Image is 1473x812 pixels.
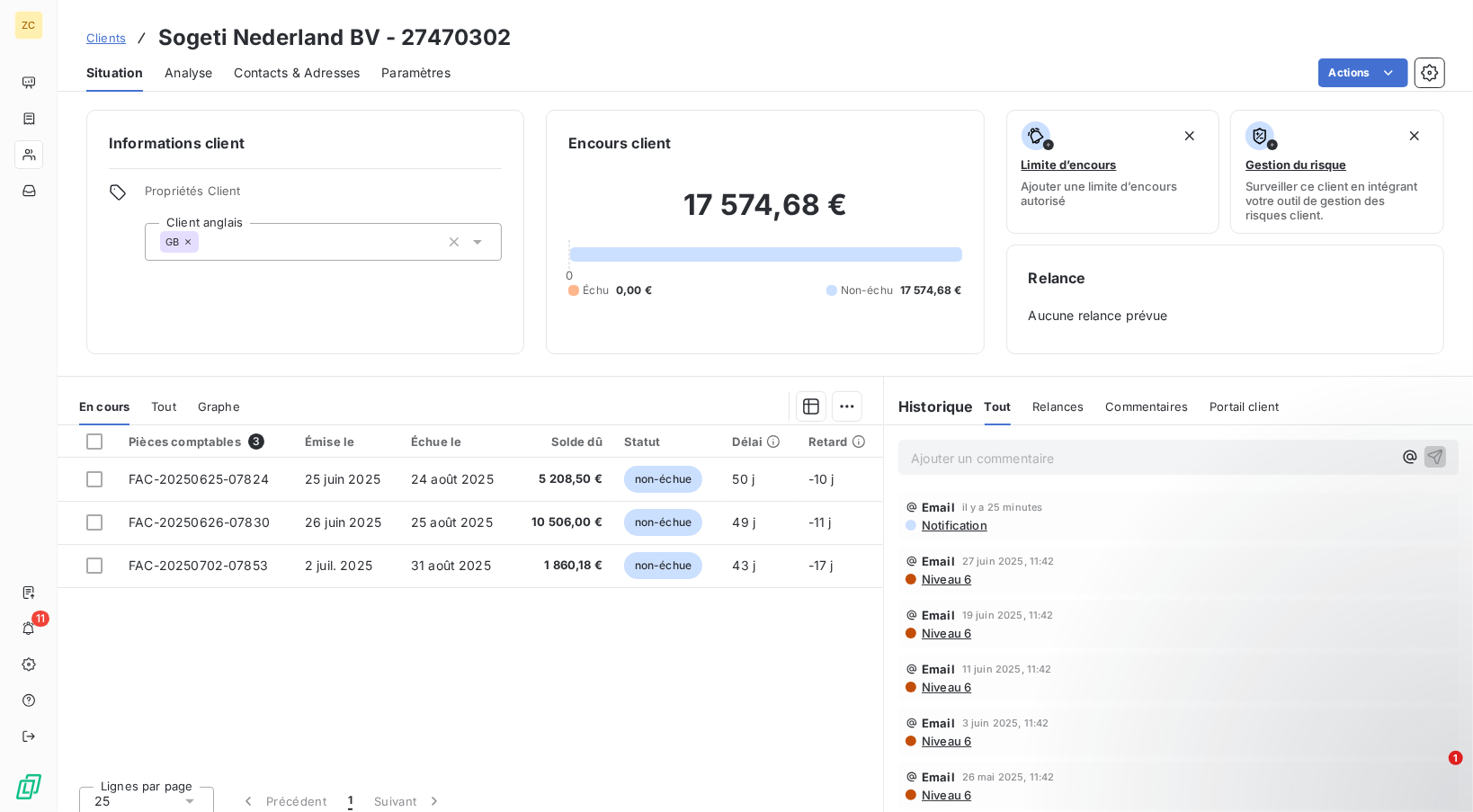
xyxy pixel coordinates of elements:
span: Aucune relance prévue [1029,307,1422,325]
span: Email [922,770,955,784]
span: Échu [583,282,609,299]
h6: Informations client [109,132,502,154]
div: Émise le [305,434,389,449]
span: Tout [151,399,176,414]
span: Niveau 6 [920,680,971,694]
div: Délai [733,434,787,449]
span: Paramètres [381,64,451,82]
button: Gestion du risqueSurveiller ce client en intégrant votre outil de gestion des risques client. [1230,110,1444,234]
div: Retard [808,434,872,449]
h2: 17 574,68 € [568,187,961,241]
span: 11 juin 2025, 11:42 [962,664,1052,674]
span: non-échue [624,509,702,536]
span: Clients [86,31,126,45]
span: 50 j [733,471,755,486]
span: 49 j [733,514,756,530]
div: Pièces comptables [129,433,283,450]
span: GB [165,236,179,247]
iframe: Intercom live chat [1412,751,1455,794]
span: Niveau 6 [920,734,971,748]
span: FAC-20250702-07853 [129,558,268,573]
span: -10 j [808,471,835,486]
h6: Relance [1029,267,1422,289]
span: 26 mai 2025, 11:42 [962,772,1055,782]
span: Notification [920,518,987,532]
span: FAC-20250626-07830 [129,514,270,530]
span: 31 août 2025 [411,558,491,573]
span: 5 208,50 € [524,470,603,488]
span: Commentaires [1105,399,1188,414]
span: 26 juin 2025 [305,514,381,530]
span: Email [922,716,955,730]
span: Limite d’encours [1022,157,1117,172]
button: Limite d’encoursAjouter une limite d’encours autorisé [1006,110,1220,234]
span: Gestion du risque [1245,157,1346,172]
span: Surveiller ce client en intégrant votre outil de gestion des risques client. [1245,179,1429,222]
span: Ajouter une limite d’encours autorisé [1022,179,1205,208]
span: 10 506,00 € [524,513,603,531]
span: 25 juin 2025 [305,471,380,486]
span: 3 juin 2025, 11:42 [962,718,1049,728]
h6: Historique [884,396,974,417]
iframe: Intercom notifications message [1113,638,1473,763]
span: Relances [1032,399,1084,414]
div: Échue le [411,434,503,449]
span: Email [922,554,955,568]
span: Situation [86,64,143,82]
span: il y a 25 minutes [962,502,1043,513]
span: Email [922,608,955,622]
span: En cours [79,399,129,414]
div: ZC [14,11,43,40]
span: Analyse [165,64,212,82]
span: Graphe [198,399,240,414]
a: Clients [86,29,126,47]
span: Contacts & Adresses [234,64,360,82]
h6: Encours client [568,132,671,154]
span: 24 août 2025 [411,471,494,486]
span: 0,00 € [616,282,652,299]
span: 17 574,68 € [900,282,962,299]
span: -17 j [808,558,834,573]
span: 1 860,18 € [524,557,603,575]
span: 2 juil. 2025 [305,558,372,573]
span: 27 juin 2025, 11:42 [962,556,1055,567]
span: 43 j [733,558,756,573]
span: Email [922,662,955,676]
span: non-échue [624,466,702,493]
span: Niveau 6 [920,572,971,586]
span: Niveau 6 [920,788,971,802]
span: 0 [566,268,573,282]
span: 25 août 2025 [411,514,493,530]
span: FAC-20250625-07824 [129,471,269,486]
span: Non-échu [841,282,893,299]
span: 11 [31,611,49,627]
span: 19 juin 2025, 11:42 [962,610,1054,620]
span: non-échue [624,552,702,579]
span: 1 [1449,751,1463,765]
img: Logo LeanPay [14,772,43,801]
input: Ajouter une valeur [199,234,213,250]
span: Tout [985,399,1012,414]
span: Portail client [1210,399,1279,414]
span: Email [922,500,955,514]
span: Niveau 6 [920,626,971,640]
div: Statut [624,434,711,449]
h3: Sogeti Nederland BV - 27470302 [158,22,512,54]
span: 25 [94,792,110,810]
span: 3 [248,433,264,450]
div: Solde dû [524,434,603,449]
span: Propriétés Client [145,183,502,209]
span: 1 [348,792,353,810]
span: -11 j [808,514,832,530]
button: Actions [1318,58,1408,87]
